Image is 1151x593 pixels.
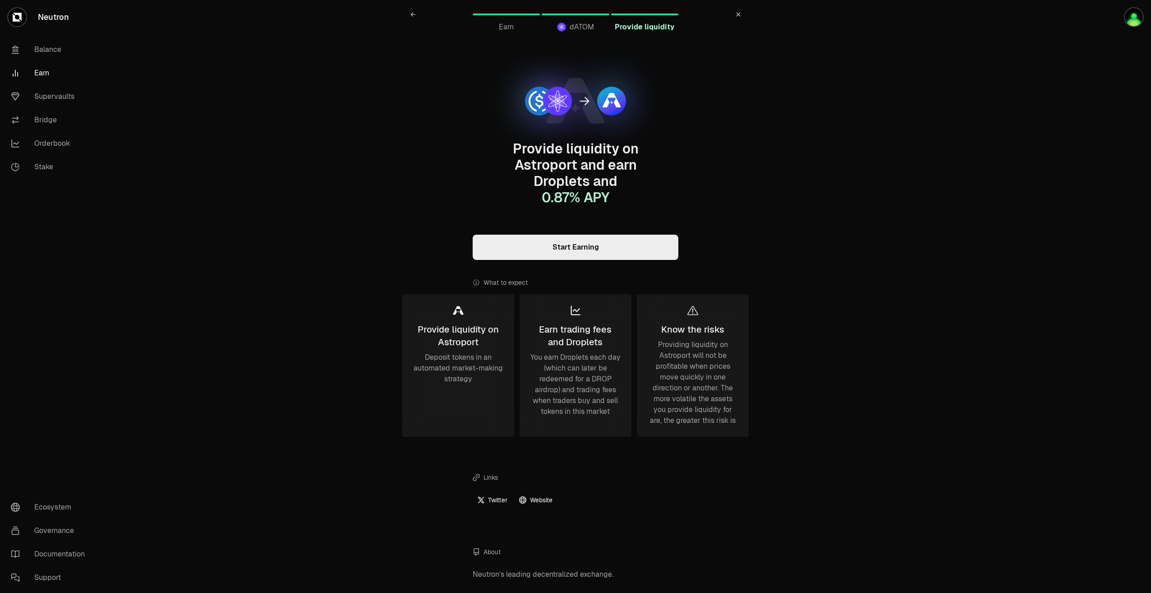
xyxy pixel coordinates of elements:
[4,132,97,155] a: Orderbook
[570,22,594,32] span: dATOM
[648,339,738,426] div: Providing liquidity on Astroport will not be profitable when prices move quickly in one direction...
[615,22,674,32] span: Provide liquidity
[413,323,503,348] div: Provide liquidity on Astroport
[4,496,97,519] a: Ecosystem
[4,85,97,108] a: Supervaults
[525,87,554,116] img: USDC
[597,87,626,116] img: ASTRO
[557,23,566,32] img: dATOM
[473,235,678,260] a: Start Earning
[543,87,572,116] img: dATOM
[499,22,514,32] span: Earn
[661,323,724,336] div: Know the risks
[4,108,97,132] a: Bridge
[473,540,678,564] div: About
[530,323,621,348] div: Earn trading fees and Droplets
[4,155,97,179] a: Stake
[4,542,97,566] a: Documentation
[513,140,639,206] span: Provide liquidity on Astroport and earn Droplets and
[4,61,97,85] a: Earn
[473,466,678,489] div: Links
[4,566,97,589] a: Support
[530,352,621,417] div: You earn Droplets each day (which can later be redeemed for a DROP airdrop) and trading fees when...
[542,4,609,25] a: dATOMdATOM
[473,4,540,25] a: Earn
[542,189,609,206] span: 0.87 % APY
[515,493,556,508] a: Website
[473,564,678,585] div: Neutron’s leading decentralized exchange.
[473,271,678,294] div: What to expect
[4,519,97,542] a: Governance
[413,352,503,385] div: Deposit tokens in an automated market-making strategy
[4,38,97,61] a: Balance
[473,493,511,508] a: Twitter
[1125,8,1143,26] img: Ledger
